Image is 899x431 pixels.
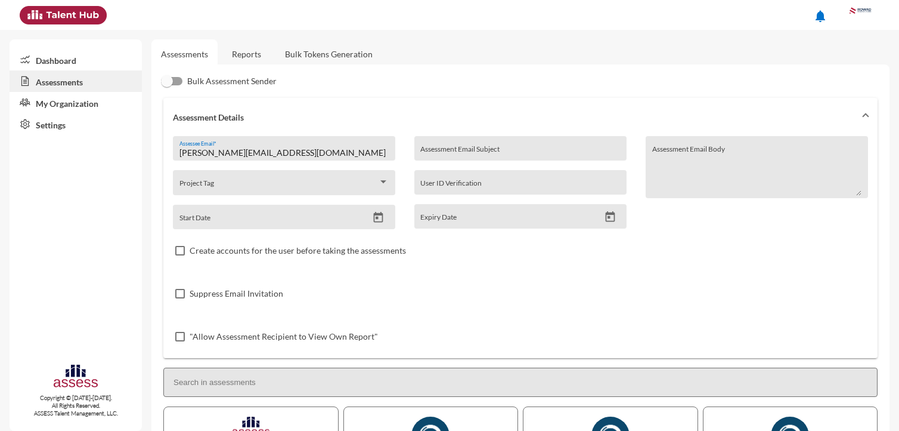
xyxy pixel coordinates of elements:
[187,74,277,88] span: Bulk Assessment Sender
[163,136,878,358] div: Assessment Details
[10,49,142,70] a: Dashboard
[813,9,827,23] mat-icon: notifications
[10,113,142,135] a: Settings
[275,39,382,69] a: Bulk Tokens Generation
[600,211,621,223] button: Open calendar
[222,39,271,69] a: Reports
[10,92,142,113] a: My Organization
[190,287,283,301] span: Suppress Email Invitation
[163,98,878,136] mat-expansion-panel-header: Assessment Details
[10,394,142,417] p: Copyright © [DATE]-[DATE]. All Rights Reserved. ASSESS Talent Management, LLC.
[161,49,208,59] a: Assessments
[163,368,878,397] input: Search in assessments
[52,363,99,392] img: assesscompany-logo.png
[190,244,406,258] span: Create accounts for the user before taking the assessments
[190,330,378,344] span: "Allow Assessment Recipient to View Own Report"
[10,70,142,92] a: Assessments
[173,112,854,122] mat-panel-title: Assessment Details
[368,211,389,224] button: Open calendar
[179,148,389,158] input: Assessee Email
